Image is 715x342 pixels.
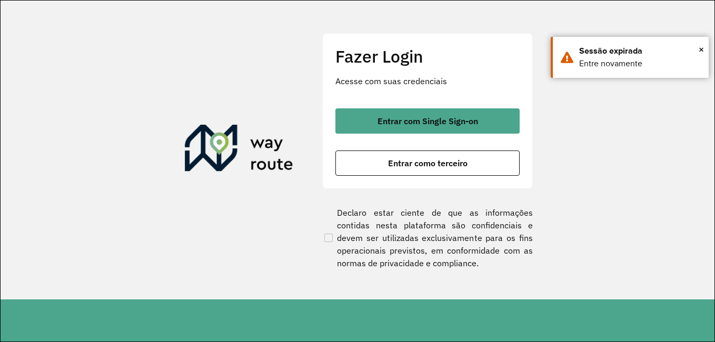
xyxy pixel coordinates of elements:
[388,159,468,167] span: Entrar como terceiro
[335,46,520,66] h2: Fazer Login
[335,75,520,87] p: Acesse com suas credenciais
[335,108,520,134] button: button
[322,206,533,269] label: Declaro estar ciente de que as informações contidas nesta plataforma são confidenciais e devem se...
[579,57,701,70] div: Entre novamente
[185,125,293,175] img: Roteirizador AmbevTech
[699,42,704,57] button: Close
[699,42,704,57] span: ×
[335,150,520,176] button: button
[579,45,701,57] div: Sessão expirada
[378,117,478,125] span: Entrar com Single Sign-on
